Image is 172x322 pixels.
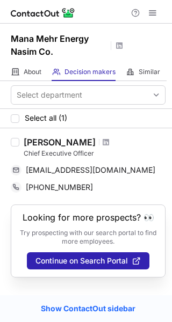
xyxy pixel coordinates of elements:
div: Select department [17,90,82,100]
span: About [24,68,41,76]
button: Continue on Search Portal [27,252,149,269]
span: [PHONE_NUMBER] [26,182,93,192]
span: Select all (1) [25,114,67,122]
span: Similar [139,68,160,76]
div: Chief Executive Officer [24,149,166,158]
div: [PERSON_NAME] [24,137,96,148]
a: Show ContactOut sidebar [30,301,146,317]
span: [EMAIL_ADDRESS][DOMAIN_NAME] [26,165,155,175]
p: Try prospecting with our search portal to find more employees. [19,229,157,246]
h1: Mana Mehr Energy Nasim Co. [11,32,107,58]
span: Decision makers [64,68,116,76]
header: Looking for more prospects? 👀 [23,213,154,222]
img: ContactOut v5.3.10 [11,6,75,19]
span: Continue on Search Portal [35,257,128,265]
